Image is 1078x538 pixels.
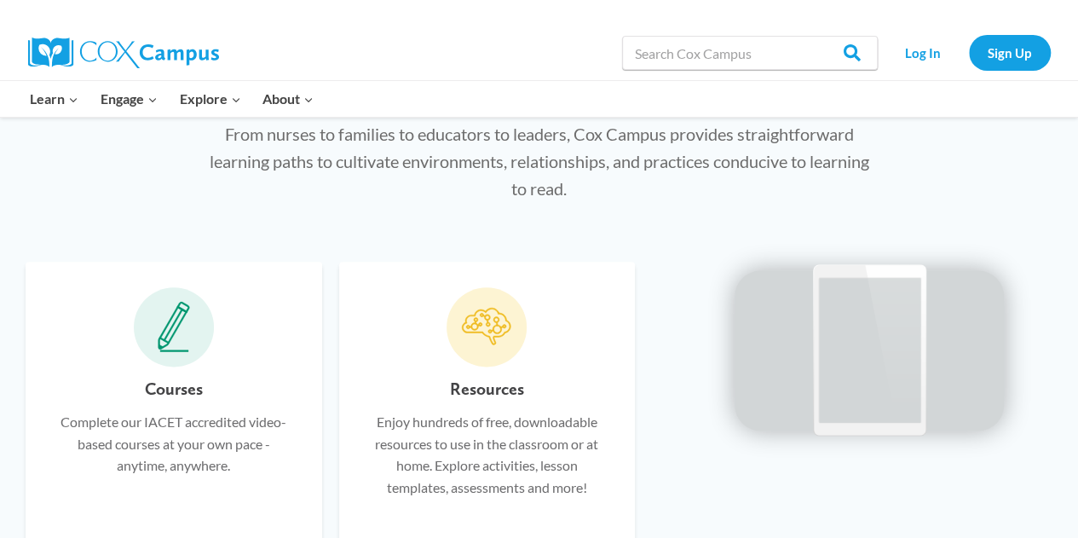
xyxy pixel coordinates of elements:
p: Enjoy hundreds of free, downloadable resources to use in the classroom or at home. Explore activi... [365,411,610,498]
button: Child menu of Explore [169,81,252,117]
nav: Primary Navigation [20,81,325,117]
h6: Resources [450,375,524,402]
nav: Secondary Navigation [886,35,1051,70]
button: Child menu of Engage [89,81,169,117]
img: Cox Campus [28,38,219,68]
button: Child menu of About [251,81,325,117]
a: Sign Up [969,35,1051,70]
p: Complete our IACET accredited video-based courses at your own pace - anytime, anywhere. [51,411,297,477]
input: Search Cox Campus [622,36,878,70]
p: From nurses to families to educators to leaders, Cox Campus provides straightforward learning pat... [210,120,869,202]
a: Log In [886,35,960,70]
button: Child menu of Learn [20,81,90,117]
h6: Courses [145,375,203,402]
